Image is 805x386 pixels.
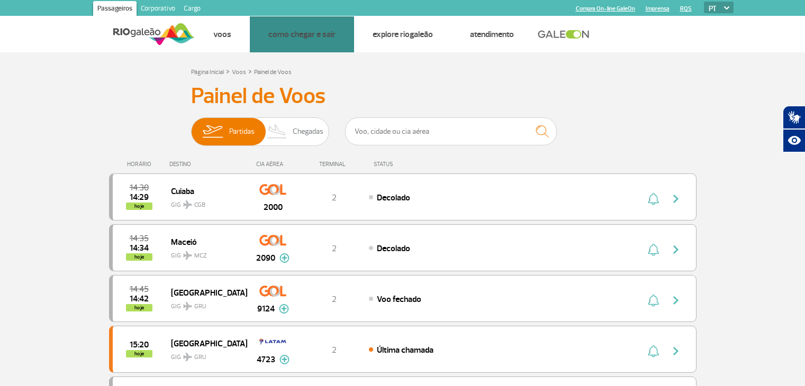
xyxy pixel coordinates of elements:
[171,296,239,311] span: GIG
[171,336,239,350] span: [GEOGRAPHIC_DATA]
[248,65,252,77] a: >
[194,200,205,210] span: CGB
[648,294,659,307] img: sino-painel-voo.svg
[257,302,275,315] span: 9124
[377,192,410,203] span: Decolado
[130,184,149,191] span: 2025-09-25 14:30:00
[345,117,557,145] input: Voo, cidade ou cia aérea
[783,129,805,152] button: Abrir recursos assistivos.
[254,68,292,76] a: Painel de Voos
[670,345,682,357] img: seta-direita-painel-voo.svg
[171,184,239,198] span: Cuiaba
[256,252,275,264] span: 2090
[213,29,231,40] a: Voos
[377,243,410,254] span: Decolado
[130,295,149,302] span: 2025-09-25 14:42:01
[126,304,152,311] span: hoje
[183,353,192,361] img: destiny_airplane.svg
[279,304,289,314] img: mais-info-painel-voo.svg
[332,243,337,254] span: 2
[332,294,337,305] span: 2
[576,5,635,12] a: Compra On-line GaleOn
[112,161,170,168] div: HORÁRIO
[279,253,290,263] img: mais-info-painel-voo.svg
[373,29,433,40] a: Explore RIOgaleão
[368,161,455,168] div: STATUS
[783,106,805,152] div: Plugin de acessibilidade da Hand Talk.
[232,68,246,76] a: Voos
[194,302,206,311] span: GRU
[171,245,239,261] span: GIG
[171,347,239,362] span: GIG
[130,194,149,201] span: 2025-09-25 14:29:19
[171,286,239,299] span: [GEOGRAPHIC_DATA]
[470,29,514,40] a: Atendimento
[126,253,152,261] span: hoje
[648,243,659,256] img: sino-painel-voo.svg
[332,192,337,203] span: 2
[262,118,293,145] img: slider-desembarque
[257,353,275,366] span: 4723
[293,118,323,145] span: Chegadas
[191,83,614,109] h3: Painel de Voos
[130,244,149,252] span: 2025-09-25 14:34:00
[194,251,207,261] span: MCZ
[268,29,336,40] a: Como chegar e sair
[264,201,283,214] span: 2000
[670,243,682,256] img: seta-direita-painel-voo.svg
[130,286,149,293] span: 2025-09-25 14:45:00
[130,235,149,242] span: 2025-09-25 14:35:00
[126,203,152,210] span: hoje
[196,118,229,145] img: slider-embarque
[648,345,659,357] img: sino-painel-voo.svg
[279,355,290,364] img: mais-info-painel-voo.svg
[648,192,659,205] img: sino-painel-voo.svg
[179,1,205,18] a: Cargo
[171,235,239,249] span: Maceió
[183,302,192,310] img: destiny_airplane.svg
[183,200,192,209] img: destiny_airplane.svg
[226,65,230,77] a: >
[194,353,206,362] span: GRU
[171,195,239,210] span: GIG
[137,1,179,18] a: Corporativo
[670,192,682,205] img: seta-direita-painel-voo.svg
[300,161,368,168] div: TERMINAL
[191,68,224,76] a: Página Inicial
[130,341,149,348] span: 2025-09-25 15:20:00
[247,161,300,168] div: CIA AÉREA
[93,1,137,18] a: Passageiros
[126,350,152,357] span: hoje
[183,251,192,260] img: destiny_airplane.svg
[332,345,337,355] span: 2
[680,5,692,12] a: RQS
[229,118,255,145] span: Partidas
[377,294,421,305] span: Voo fechado
[377,345,433,355] span: Última chamada
[783,106,805,129] button: Abrir tradutor de língua de sinais.
[169,161,247,168] div: DESTINO
[646,5,670,12] a: Imprensa
[670,294,682,307] img: seta-direita-painel-voo.svg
